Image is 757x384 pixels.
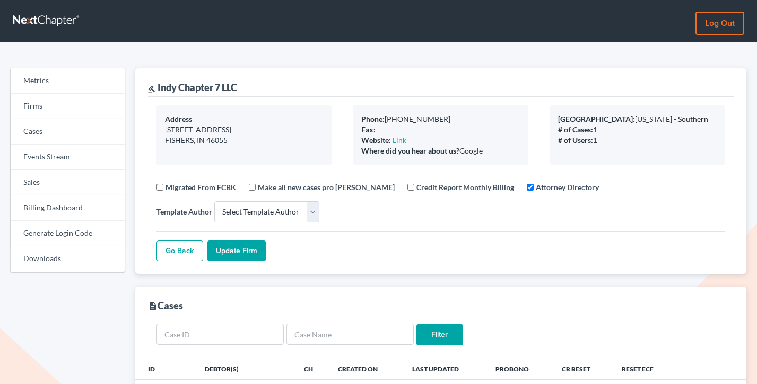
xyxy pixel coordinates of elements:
[558,125,593,134] b: # of Cases:
[156,324,284,345] input: Case ID
[361,114,385,123] b: Phone:
[165,135,324,146] div: FISHERS, IN 46055
[11,119,125,145] a: Cases
[166,182,236,193] label: Migrated From FCBK
[11,246,125,272] a: Downloads
[11,94,125,119] a: Firms
[207,240,266,262] input: Update Firm
[536,182,599,193] label: Attorney Directory
[135,358,196,379] th: ID
[165,114,192,123] b: Address
[148,299,183,312] div: Cases
[11,68,125,94] a: Metrics
[196,358,295,379] th: Debtor(s)
[295,358,329,379] th: Ch
[695,12,744,35] a: Log out
[258,182,395,193] label: Make all new cases pro [PERSON_NAME]
[329,358,404,379] th: Created On
[416,182,514,193] label: Credit Report Monthly Billing
[11,170,125,195] a: Sales
[286,324,414,345] input: Case Name
[156,240,203,262] a: Go Back
[553,358,613,379] th: CR Reset
[416,324,463,345] input: Filter
[165,124,324,135] div: [STREET_ADDRESS]
[148,301,158,311] i: description
[558,124,717,135] div: 1
[148,81,237,94] div: Indy Chapter 7 LLC
[404,358,487,379] th: Last Updated
[361,146,459,155] b: Where did you hear about us?
[11,195,125,221] a: Billing Dashboard
[148,85,155,93] i: gavel
[558,136,593,145] b: # of Users:
[361,146,520,156] div: Google
[11,221,125,246] a: Generate Login Code
[361,114,520,124] div: [PHONE_NUMBER]
[361,136,391,145] b: Website:
[487,358,553,379] th: ProBono
[558,114,717,124] div: [US_STATE] - Southern
[558,135,717,146] div: 1
[156,206,212,217] label: Template Author
[558,114,635,123] b: [GEOGRAPHIC_DATA]:
[393,136,406,145] a: Link
[361,125,376,134] b: Fax:
[11,145,125,170] a: Events Stream
[613,358,677,379] th: Reset ECF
